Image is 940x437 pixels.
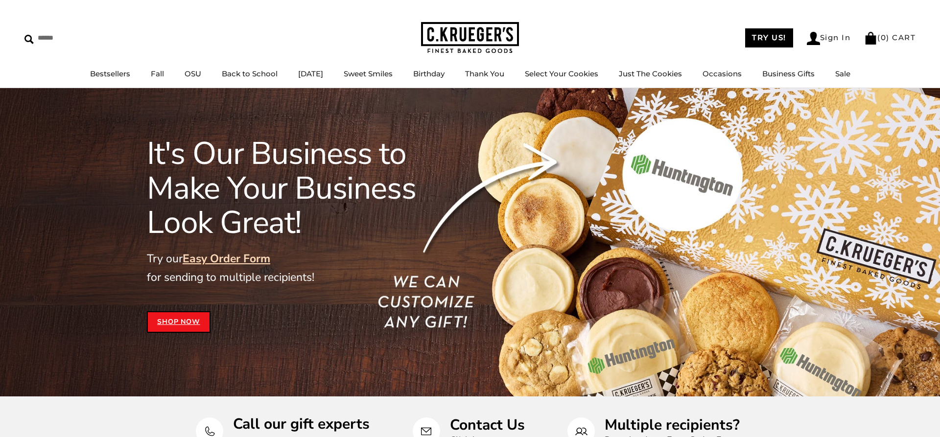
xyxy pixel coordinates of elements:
a: OSU [185,69,201,78]
a: Back to School [222,69,278,78]
a: Occasions [703,69,742,78]
p: Call our gift experts [233,416,370,432]
a: Sweet Smiles [344,69,393,78]
a: Business Gifts [762,69,815,78]
a: Shop Now [147,311,211,333]
p: Multiple recipients? [605,417,744,433]
p: Contact Us [450,417,525,433]
a: (0) CART [864,33,916,42]
a: Sale [835,69,850,78]
a: Fall [151,69,164,78]
a: Select Your Cookies [525,69,598,78]
img: Search [24,35,34,44]
a: Birthday [413,69,445,78]
img: Account [807,32,820,45]
a: [DATE] [298,69,323,78]
a: Thank You [465,69,504,78]
img: Bag [864,32,877,45]
input: Search [24,30,141,46]
a: Just The Cookies [619,69,682,78]
a: TRY US! [745,28,793,47]
img: C.KRUEGER'S [421,22,519,54]
p: Try our for sending to multiple recipients! [147,250,458,287]
h1: It's Our Business to Make Your Business Look Great! [147,137,458,240]
span: 0 [881,33,887,42]
a: Easy Order Form [183,251,270,266]
a: Sign In [807,32,851,45]
a: Bestsellers [90,69,130,78]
